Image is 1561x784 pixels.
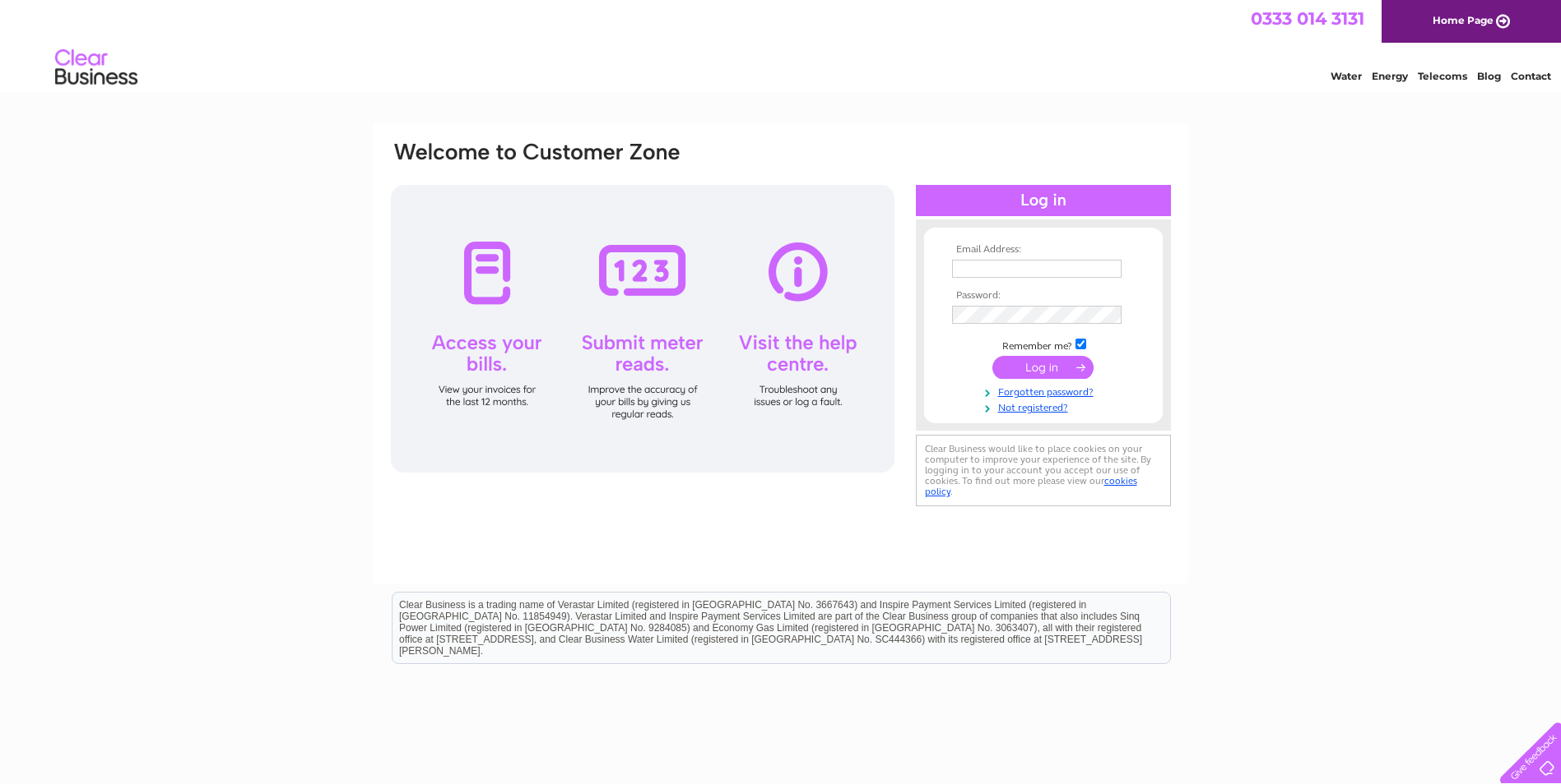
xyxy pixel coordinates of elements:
[1511,70,1551,82] a: Contact
[992,356,1094,379] input: Submit
[948,244,1139,256] th: Email Address:
[1251,8,1364,29] a: 0333 014 3131
[925,475,1137,497] a: cookies policy
[1418,70,1467,82] a: Telecoms
[1372,70,1408,82] a: Energy
[952,399,1139,414] a: Not registered?
[916,435,1171,506] div: Clear Business would like to place cookies on your computer to improve your experience of the sit...
[54,43,138,93] img: logo.png
[952,383,1139,399] a: Forgotten password?
[948,336,1139,353] td: Remember me?
[1331,70,1362,82] a: Water
[948,290,1139,302] th: Password:
[393,9,1170,80] div: Clear Business is a trading name of Verastar Limited (registered in [GEOGRAPHIC_DATA] No. 3667643...
[1477,70,1501,82] a: Blog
